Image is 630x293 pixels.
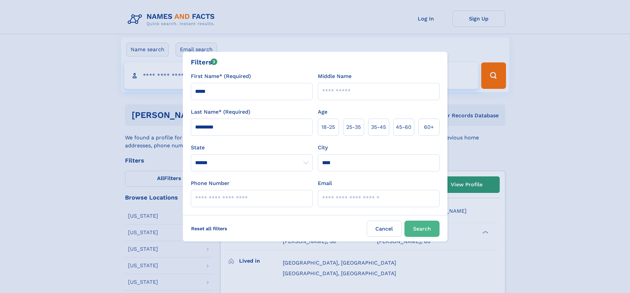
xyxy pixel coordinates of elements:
div: Filters [191,57,218,67]
label: Cancel [367,221,402,237]
label: Last Name* (Required) [191,108,250,116]
label: State [191,144,313,152]
span: 45‑60 [396,123,411,131]
span: 60+ [424,123,434,131]
span: 18‑25 [321,123,335,131]
label: City [318,144,328,152]
label: Email [318,179,332,187]
button: Search [404,221,440,237]
label: Reset all filters [187,221,231,237]
label: Age [318,108,327,116]
span: 25‑35 [346,123,361,131]
label: First Name* (Required) [191,72,251,80]
label: Phone Number [191,179,230,187]
label: Middle Name [318,72,352,80]
span: 35‑45 [371,123,386,131]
